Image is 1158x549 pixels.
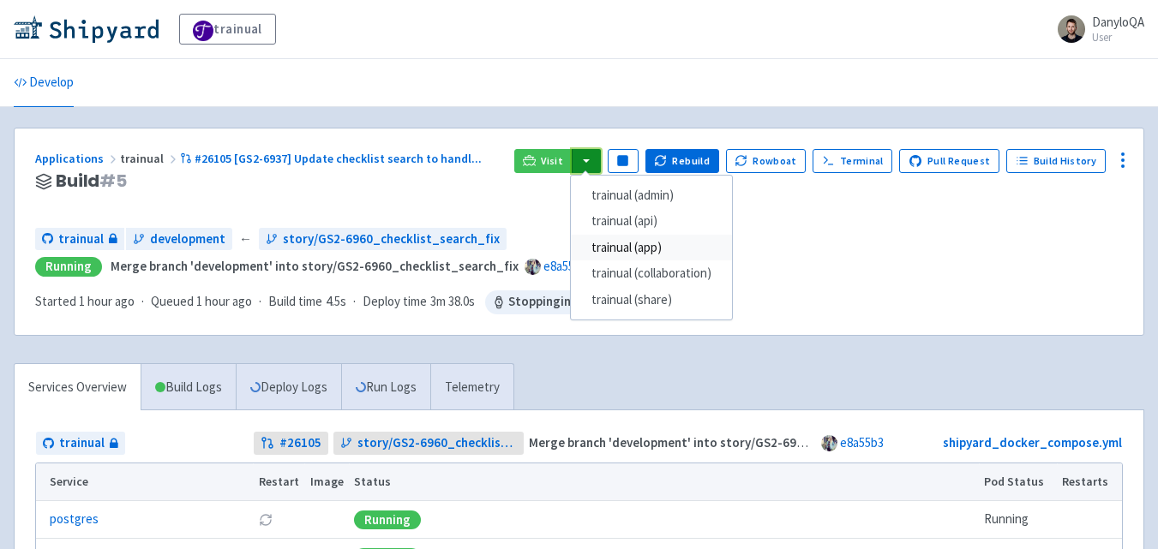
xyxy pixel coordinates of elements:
[726,149,807,173] button: Rowboat
[150,230,225,249] span: development
[1057,463,1122,501] th: Restarts
[141,364,236,411] a: Build Logs
[120,151,180,166] span: trainual
[543,258,587,274] a: e8a55b3
[943,434,1122,451] a: shipyard_docker_compose.yml
[341,364,430,411] a: Run Logs
[254,432,328,455] a: #26105
[56,171,127,191] span: Build
[571,260,732,287] a: trainual (collaboration)
[196,293,252,309] time: 1 hour ago
[354,510,421,529] div: Running
[899,149,999,173] a: Pull Request
[36,463,253,501] th: Service
[571,182,732,209] a: trainual (admin)
[151,293,252,309] span: Queued
[35,293,135,309] span: Started
[179,14,276,45] a: trainual
[15,364,141,411] a: Services Overview
[363,292,427,312] span: Deploy time
[59,433,105,453] span: trainual
[333,432,524,455] a: story/GS2-6960_checklist_search_fix
[236,364,341,411] a: Deploy Logs
[35,257,102,277] div: Running
[35,290,647,314] div: · · ·
[195,151,482,166] span: #26105 [GS2-6937] Update checklist search to handl ...
[571,208,732,235] a: trainual (api)
[35,151,120,166] a: Applications
[608,149,639,173] button: Pause
[840,434,884,451] a: e8a55b3
[1092,14,1144,30] span: DanyloQA
[79,293,135,309] time: 1 hour ago
[99,169,127,193] span: # 5
[283,230,500,249] span: story/GS2-6960_checklist_search_fix
[58,230,104,249] span: trainual
[35,228,124,251] a: trainual
[239,230,252,249] span: ←
[14,59,74,107] a: Develop
[268,292,322,312] span: Build time
[514,149,573,173] a: Visit
[1092,32,1144,43] small: User
[36,432,125,455] a: trainual
[326,292,346,312] span: 4.5s
[279,433,321,453] strong: # 26105
[430,364,513,411] a: Telemetry
[485,290,647,314] span: Stopping in 1 hr 43 min
[180,151,484,166] a: #26105 [GS2-6937] Update checklist search to handl...
[259,228,507,251] a: story/GS2-6960_checklist_search_fix
[50,510,99,529] a: postgres
[1006,149,1106,173] a: Build History
[126,228,232,251] a: development
[14,15,159,43] img: Shipyard logo
[979,463,1057,501] th: Pod Status
[645,149,719,173] button: Rebuild
[571,235,732,261] a: trainual (app)
[430,292,475,312] span: 3m 38.0s
[357,433,517,453] span: story/GS2-6960_checklist_search_fix
[541,154,563,168] span: Visit
[304,463,349,501] th: Image
[259,513,273,527] button: Restart pod
[979,501,1057,539] td: Running
[813,149,892,173] a: Terminal
[349,463,979,501] th: Status
[571,287,732,313] a: trainual (share)
[529,434,937,451] strong: Merge branch 'development' into story/GS2-6960_checklist_search_fix
[1047,15,1144,43] a: DanyloQA User
[253,463,304,501] th: Restart
[111,258,519,274] strong: Merge branch 'development' into story/GS2-6960_checklist_search_fix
